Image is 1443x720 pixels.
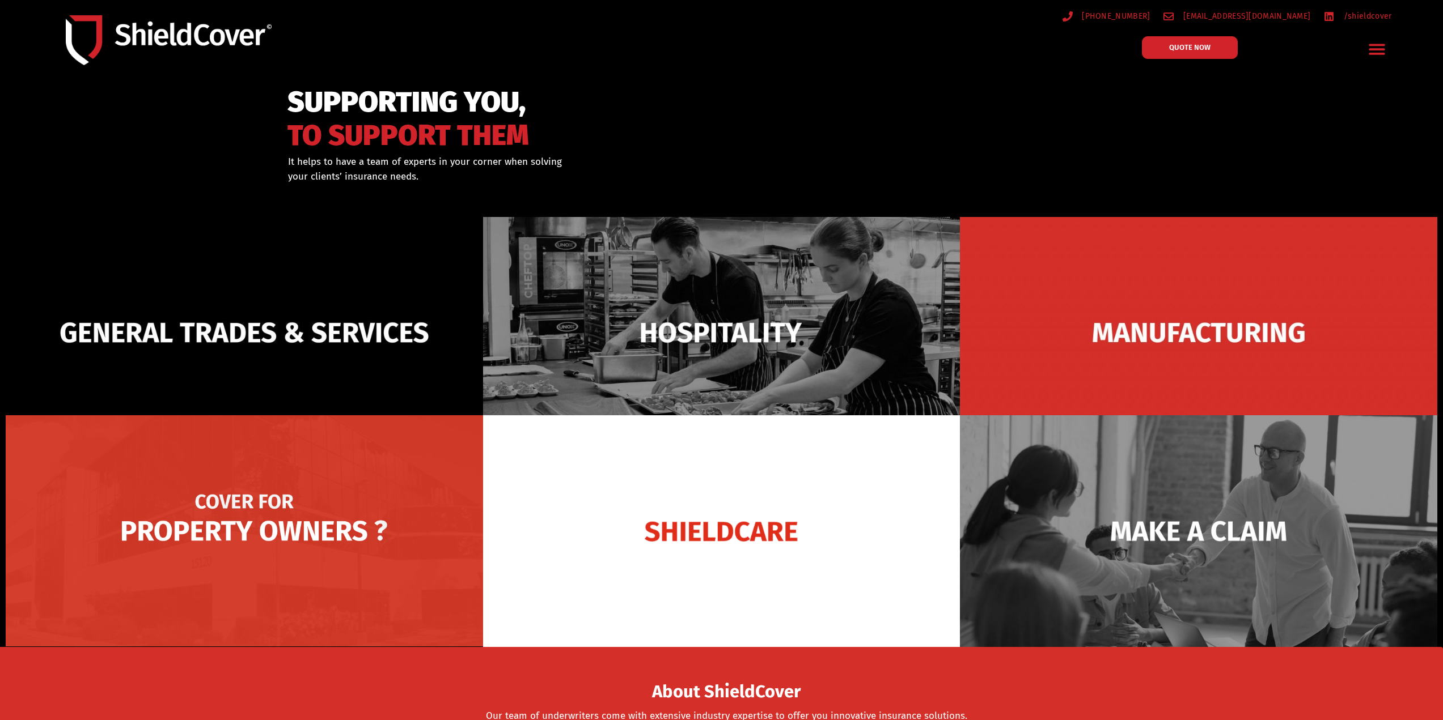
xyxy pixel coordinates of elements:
[66,15,272,66] img: Shield-Cover-Underwriting-Australia-logo-full
[1341,9,1392,23] span: /shieldcover
[1324,9,1391,23] a: /shieldcover
[287,91,529,114] span: SUPPORTING YOU,
[1063,9,1150,23] a: [PHONE_NUMBER]
[1163,9,1310,23] a: [EMAIL_ADDRESS][DOMAIN_NAME]
[1142,36,1238,59] a: QUOTE NOW
[1169,44,1211,51] span: QUOTE NOW
[1180,9,1310,23] span: [EMAIL_ADDRESS][DOMAIN_NAME]
[288,155,780,184] div: It helps to have a team of experts in your corner when solving
[652,688,801,700] a: About ShieldCover
[1364,36,1390,62] div: Menu Toggle
[652,685,801,699] span: About ShieldCover
[288,169,780,184] p: your clients’ insurance needs.
[1079,9,1150,23] span: [PHONE_NUMBER]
